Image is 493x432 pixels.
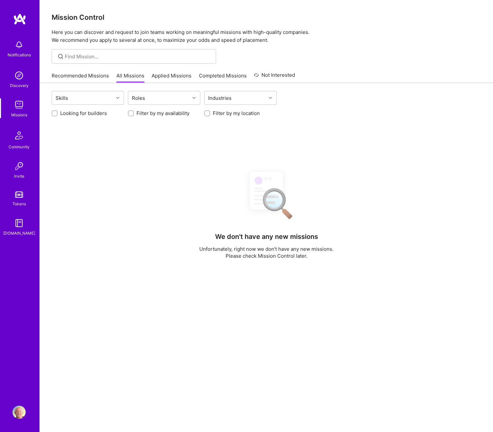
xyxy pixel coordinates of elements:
[12,216,26,230] img: guide book
[207,93,233,103] div: Industries
[199,72,247,83] a: Completed Missions
[11,406,27,419] a: User Avatar
[152,72,191,83] a: Applied Missions
[136,110,189,117] label: Filter by my availability
[57,53,64,60] i: icon SearchGrey
[116,72,144,83] a: All Missions
[213,110,260,117] label: Filter by my location
[12,38,26,51] img: bell
[54,93,70,103] div: Skills
[215,233,318,241] h4: We don't have any new missions
[254,71,295,83] a: Not Interested
[14,173,24,180] div: Invite
[3,230,35,237] div: [DOMAIN_NAME]
[12,69,26,82] img: discovery
[12,406,26,419] img: User Avatar
[15,191,23,198] img: tokens
[269,96,272,100] i: icon Chevron
[8,51,31,58] div: Notifications
[116,96,119,100] i: icon Chevron
[10,82,29,89] div: Discovery
[65,53,211,60] input: Find Mission...
[12,200,26,207] div: Tokens
[13,13,26,25] img: logo
[238,166,294,224] img: No Results
[52,28,481,44] p: Here you can discover and request to join teams working on meaningful missions with high-quality ...
[130,93,147,103] div: Roles
[199,252,333,259] p: Please check Mission Control later.
[9,143,30,150] div: Community
[192,96,196,100] i: icon Chevron
[52,13,481,21] h3: Mission Control
[52,72,109,83] a: Recommended Missions
[11,111,27,118] div: Missions
[199,245,333,252] p: Unfortunately, right now we don't have any new missions.
[60,110,107,117] label: Looking for builders
[12,98,26,111] img: teamwork
[12,159,26,173] img: Invite
[11,128,27,143] img: Community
